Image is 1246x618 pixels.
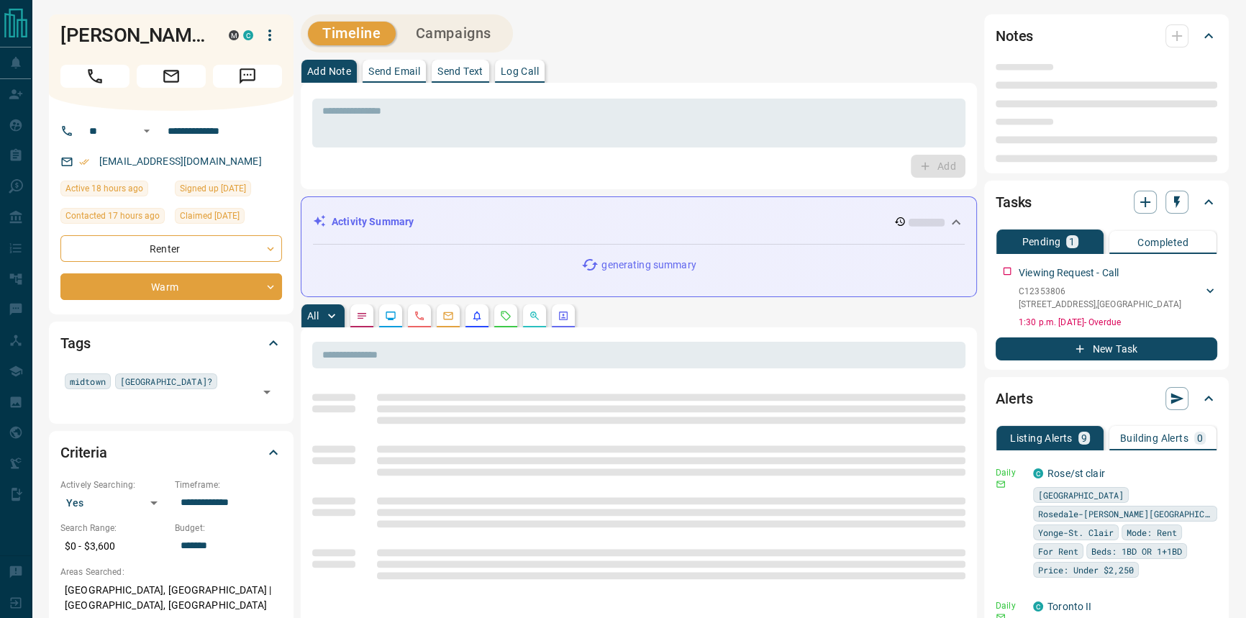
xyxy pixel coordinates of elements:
[414,310,425,322] svg: Calls
[60,535,168,558] p: $0 - $3,600
[60,491,168,514] div: Yes
[558,310,569,322] svg: Agent Actions
[257,382,277,402] button: Open
[1197,433,1203,443] p: 0
[1038,488,1124,502] span: [GEOGRAPHIC_DATA]
[60,65,129,88] span: Call
[996,479,1006,489] svg: Email
[1137,237,1188,247] p: Completed
[1019,265,1119,281] p: Viewing Request - Call
[60,24,207,47] h1: [PERSON_NAME]
[60,208,168,228] div: Thu Sep 11 2025
[175,181,282,201] div: Mon Jul 06 2020
[137,65,206,88] span: Email
[996,337,1217,360] button: New Task
[1022,237,1060,247] p: Pending
[996,185,1217,219] div: Tasks
[1019,316,1217,329] p: 1:30 p.m. [DATE] - Overdue
[996,191,1032,214] h2: Tasks
[65,181,143,196] span: Active 18 hours ago
[138,122,155,140] button: Open
[1033,601,1043,612] div: condos.ca
[1038,544,1078,558] span: For Rent
[79,157,89,167] svg: Email Verified
[1038,506,1212,521] span: Rosedale-[PERSON_NAME][GEOGRAPHIC_DATA]
[996,19,1217,53] div: Notes
[243,30,253,40] div: condos.ca
[356,310,368,322] svg: Notes
[1038,563,1134,577] span: Price: Under $2,250
[180,181,246,196] span: Signed up [DATE]
[120,374,212,388] span: [GEOGRAPHIC_DATA]?
[368,66,420,76] p: Send Email
[1033,468,1043,478] div: condos.ca
[500,310,511,322] svg: Requests
[1069,237,1075,247] p: 1
[1010,433,1073,443] p: Listing Alerts
[385,310,396,322] svg: Lead Browsing Activity
[437,66,483,76] p: Send Text
[332,214,414,230] p: Activity Summary
[1120,433,1188,443] p: Building Alerts
[308,22,396,45] button: Timeline
[1019,298,1181,311] p: [STREET_ADDRESS] , [GEOGRAPHIC_DATA]
[1091,544,1182,558] span: Beds: 1BD OR 1+1BD
[471,310,483,322] svg: Listing Alerts
[175,522,282,535] p: Budget:
[501,66,539,76] p: Log Call
[60,441,107,464] h2: Criteria
[180,209,240,223] span: Claimed [DATE]
[60,478,168,491] p: Actively Searching:
[1019,285,1181,298] p: C12353806
[60,235,282,262] div: Renter
[60,435,282,470] div: Criteria
[60,578,282,617] p: [GEOGRAPHIC_DATA], [GEOGRAPHIC_DATA] | [GEOGRAPHIC_DATA], [GEOGRAPHIC_DATA]
[313,209,965,235] div: Activity Summary
[996,599,1024,612] p: Daily
[60,565,282,578] p: Areas Searched:
[1081,433,1087,443] p: 9
[601,258,696,273] p: generating summary
[213,65,282,88] span: Message
[401,22,506,45] button: Campaigns
[60,273,282,300] div: Warm
[1019,282,1217,314] div: C12353806[STREET_ADDRESS],[GEOGRAPHIC_DATA]
[996,381,1217,416] div: Alerts
[60,181,168,201] div: Thu Sep 11 2025
[1038,525,1114,540] span: Yonge-St. Clair
[996,24,1033,47] h2: Notes
[996,466,1024,479] p: Daily
[307,311,319,321] p: All
[1047,468,1105,479] a: Rose/st clair
[229,30,239,40] div: mrloft.ca
[442,310,454,322] svg: Emails
[65,209,160,223] span: Contacted 17 hours ago
[175,478,282,491] p: Timeframe:
[1127,525,1177,540] span: Mode: Rent
[175,208,282,228] div: Thu Mar 20 2025
[60,522,168,535] p: Search Range:
[529,310,540,322] svg: Opportunities
[307,66,351,76] p: Add Note
[996,387,1033,410] h2: Alerts
[1047,601,1091,612] a: Toronto II
[60,332,90,355] h2: Tags
[60,326,282,360] div: Tags
[70,374,106,388] span: midtown
[99,155,262,167] a: [EMAIL_ADDRESS][DOMAIN_NAME]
